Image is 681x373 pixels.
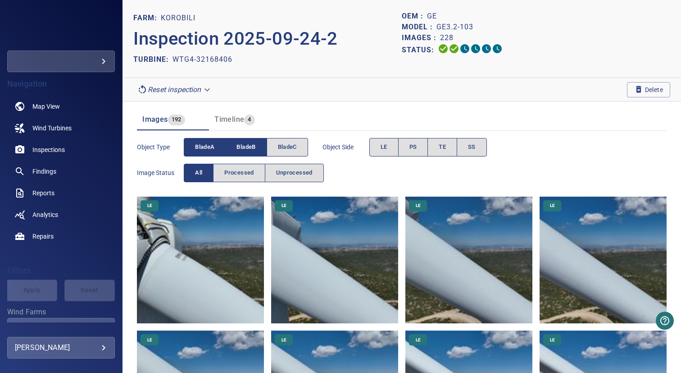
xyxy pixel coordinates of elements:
[427,138,457,157] button: TE
[470,43,481,54] svg: ML Processing 0%
[7,309,115,316] label: Wind Farms
[627,82,670,97] button: Delete
[184,138,226,157] button: bladeA
[32,167,56,176] span: Findings
[409,142,417,152] span: PS
[32,102,60,111] span: Map View
[168,115,185,125] span: 192
[7,117,115,139] a: windturbines noActive
[439,142,446,152] span: TE
[236,142,255,152] span: bladeB
[398,138,428,157] button: PS
[15,341,107,355] div: [PERSON_NAME]
[224,168,254,178] span: Processed
[43,23,79,32] img: more-logo
[369,138,399,157] button: LE
[133,13,161,23] p: FARM:
[7,182,115,204] a: reports noActive
[32,232,54,241] span: Repairs
[214,115,244,124] span: Timeline
[267,138,308,157] button: bladeC
[32,124,72,133] span: Wind Turbines
[402,22,436,32] p: Model :
[278,142,297,152] span: bladeC
[7,51,115,72] div: more
[459,43,470,54] svg: Selecting 0%
[449,43,459,54] svg: Data Formatted 100%
[133,54,173,65] p: TURBINE:
[148,85,201,94] em: Reset inspection
[244,115,254,125] span: 4
[161,13,195,23] p: KOROBILI
[492,43,503,54] svg: Classification 0%
[133,25,402,52] p: Inspection 2025-09-24-2
[276,337,292,343] span: LE
[381,142,387,152] span: LE
[173,54,232,65] p: WTG4-32168406
[142,115,168,124] span: Images
[481,43,492,54] svg: Matching 0%
[7,266,115,275] h4: Filters
[213,164,265,182] button: Processed
[545,337,560,343] span: LE
[7,318,115,340] div: Wind Farms
[184,164,324,182] div: imageStatus
[402,43,438,56] p: Status:
[133,82,215,97] div: Reset inspection
[142,337,158,343] span: LE
[402,11,427,22] p: OEM :
[32,210,58,219] span: Analytics
[226,138,267,157] button: bladeB
[468,142,476,152] span: SS
[410,203,426,209] span: LE
[440,32,454,43] p: 228
[545,203,560,209] span: LE
[276,168,313,178] span: Unprocessed
[436,22,473,32] p: GE3.2-103
[438,43,449,54] svg: Uploading 100%
[7,96,115,117] a: map noActive
[634,85,663,95] span: Delete
[137,168,184,177] span: Image Status
[7,139,115,161] a: inspections noActive
[369,138,487,157] div: objectSide
[137,143,184,152] span: Object type
[7,204,115,226] a: analytics noActive
[7,79,115,88] h4: Navigation
[265,164,324,182] button: Unprocessed
[457,138,487,157] button: SS
[402,32,440,43] p: Images :
[184,164,213,182] button: All
[32,145,65,154] span: Inspections
[276,203,292,209] span: LE
[7,161,115,182] a: findings noActive
[410,337,426,343] span: LE
[195,168,202,178] span: All
[427,11,437,22] p: GE
[7,226,115,247] a: repairs noActive
[322,143,369,152] span: Object Side
[184,138,308,157] div: objectType
[195,142,214,152] span: bladeA
[32,189,54,198] span: Reports
[142,203,158,209] span: LE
